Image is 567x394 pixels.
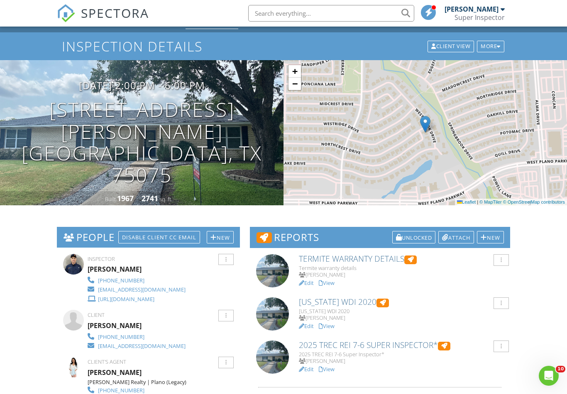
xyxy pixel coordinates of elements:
div: 2025 TREC REI 7-6 Super Inspector* [299,351,504,358]
div: [PHONE_NUMBER] [98,387,144,394]
a: View [319,279,335,287]
div: [PERSON_NAME] Realty | Plano (Legacy) [88,379,192,385]
div: 2741 [142,193,158,203]
span: Client [88,311,105,319]
div: More [477,41,504,52]
img: The Best Home Inspection Software - Spectora [57,4,75,22]
div: [PERSON_NAME] [299,314,504,321]
input: Search everything... [248,5,414,22]
h6: Termite warranty details [299,254,504,264]
a: Leaflet [457,199,476,204]
h1: Inspection Details [62,39,505,54]
span: Built [105,195,116,203]
div: New [207,231,234,243]
span: Client's Agent [88,358,126,365]
img: Marker [420,116,430,133]
h6: [US_STATE] WDI 2020 [299,297,504,307]
a: [EMAIL_ADDRESS][DOMAIN_NAME] [88,341,186,350]
a: Zoom in [288,65,301,78]
div: [PERSON_NAME] [299,271,504,278]
div: [EMAIL_ADDRESS][DOMAIN_NAME] [98,343,186,349]
span: Inspector [88,255,115,263]
span: + [292,66,298,76]
a: © OpenStreetMap contributors [503,199,565,204]
div: [US_STATE] WDI 2020 [299,308,504,314]
span: sq. ft. [159,195,172,203]
div: Client View [428,41,474,52]
a: [PHONE_NUMBER] [88,275,186,285]
iframe: Intercom live chat [539,366,559,386]
a: Edit [299,322,314,330]
a: [URL][DOMAIN_NAME] [88,294,186,303]
a: [US_STATE] WDI 2020 [US_STATE] WDI 2020 [PERSON_NAME] [299,297,504,321]
a: © MapTiler [479,199,502,204]
div: Attach [438,231,474,243]
h3: People [57,227,240,247]
a: Termite warranty details Termite warranty details [PERSON_NAME] [299,254,504,278]
a: Edit [299,365,314,373]
a: [EMAIL_ADDRESS][DOMAIN_NAME] [88,285,186,294]
a: View [319,322,335,330]
a: Zoom out [288,78,301,90]
div: 1967 [117,193,134,203]
span: SPECTORA [81,4,149,22]
h3: Reports [250,227,510,248]
a: [PERSON_NAME] [88,366,142,379]
div: [PERSON_NAME] [299,358,504,364]
a: [PHONE_NUMBER] [88,332,186,341]
a: SPECTORA [57,11,149,29]
a: 2025 TREC REI 7-6 Super Inspector* 2025 TREC REI 7-6 Super Inspector* [PERSON_NAME] [299,340,504,364]
span: − [292,78,298,89]
span: 10 [556,366,565,372]
a: View [319,365,335,373]
div: Super Inspector [455,13,505,22]
a: Edit [299,279,314,287]
span: | [477,199,478,204]
h6: 2025 TREC REI 7-6 Super Inspector* [299,340,504,350]
div: [EMAIL_ADDRESS][DOMAIN_NAME] [98,286,186,293]
div: New [477,231,504,243]
div: [PERSON_NAME] [445,5,499,13]
a: Client View [427,42,476,49]
h1: [STREET_ADDRESS][PERSON_NAME] [GEOGRAPHIC_DATA], TX 75075 [13,99,270,186]
div: Disable Client CC Email [118,231,200,243]
div: [URL][DOMAIN_NAME] [98,296,154,302]
div: [PHONE_NUMBER] [98,277,144,284]
div: [PERSON_NAME] [88,263,142,275]
h3: [DATE] 2:00 pm - 6:00 pm [79,80,205,91]
div: Termite warranty details [299,265,504,271]
div: [PHONE_NUMBER] [98,333,144,340]
div: [PERSON_NAME] [88,319,142,332]
div: Unlocked [392,231,436,243]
